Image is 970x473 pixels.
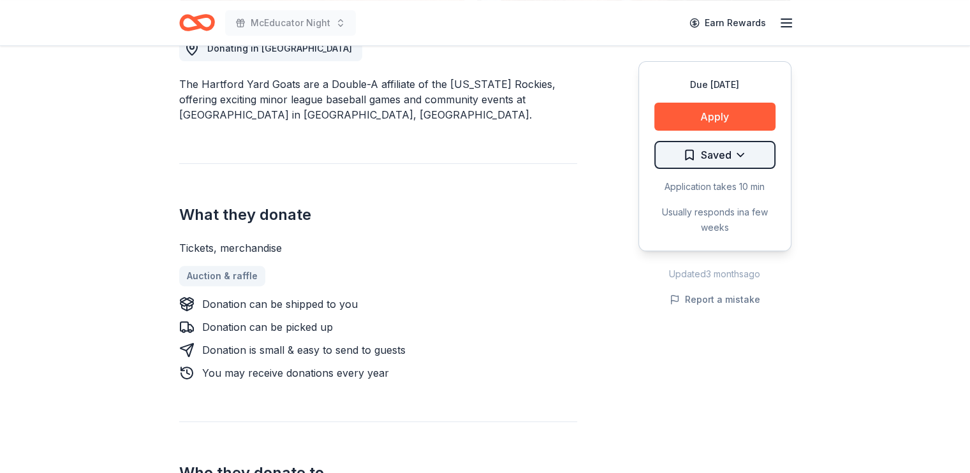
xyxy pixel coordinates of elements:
[207,43,352,54] span: Donating in [GEOGRAPHIC_DATA]
[202,296,358,312] div: Donation can be shipped to you
[179,8,215,38] a: Home
[202,342,406,358] div: Donation is small & easy to send to guests
[179,240,577,256] div: Tickets, merchandise
[654,205,775,235] div: Usually responds in a few weeks
[179,266,265,286] a: Auction & raffle
[225,10,356,36] button: McEducator Night
[202,319,333,335] div: Donation can be picked up
[654,179,775,194] div: Application takes 10 min
[179,205,577,225] h2: What they donate
[638,266,791,282] div: Updated 3 months ago
[654,141,775,169] button: Saved
[701,147,731,163] span: Saved
[179,76,577,122] div: The Hartford Yard Goats are a Double-A affiliate of the [US_STATE] Rockies, offering exciting min...
[654,103,775,131] button: Apply
[670,292,760,307] button: Report a mistake
[654,77,775,92] div: Due [DATE]
[202,365,389,381] div: You may receive donations every year
[251,15,330,31] span: McEducator Night
[682,11,774,34] a: Earn Rewards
